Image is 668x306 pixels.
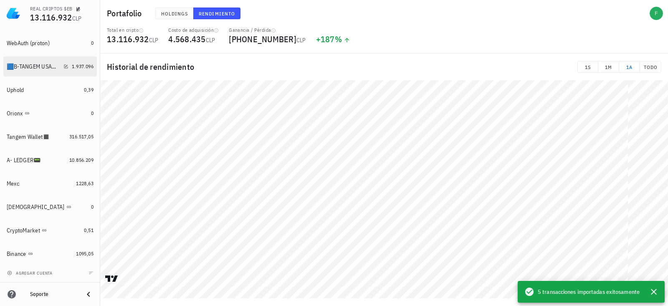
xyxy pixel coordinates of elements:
[7,110,23,117] div: Orionx
[650,7,663,20] div: avatar
[206,36,215,44] span: CLP
[107,27,158,33] div: Total en cripto
[3,80,97,100] a: Uphold 0,39
[7,133,50,140] div: Tangem Wallet◼️
[577,61,598,73] button: 1S
[76,180,94,186] span: 1228,63
[149,36,159,44] span: CLP
[161,10,188,17] span: Holdings
[100,54,668,80] div: Historial de rendimiento
[7,157,41,164] div: A- LEDGER📟
[3,197,97,217] a: [DEMOGRAPHIC_DATA] 0
[168,27,219,33] div: Costo de adquisición
[598,61,619,73] button: 1M
[7,40,50,47] div: WebAuth (proton)
[30,291,77,298] div: Soporte
[643,64,658,70] span: TODO
[76,250,94,257] span: 1095,05
[72,63,94,69] span: 1.937.096
[3,127,97,147] a: Tangem Wallet◼️ 316.517,05
[622,64,636,70] span: 1A
[7,87,24,94] div: Uphold
[538,287,640,296] span: 5 transacciones importadas exitosamente
[107,33,149,45] span: 13.116.932
[3,56,97,76] a: 🟦B-TANGEM USA🟥 🇺🇸📟 1.937.096
[296,36,306,44] span: CLP
[602,64,615,70] span: 1M
[30,12,72,23] span: 13.116.932
[619,61,640,73] button: 1A
[7,227,40,234] div: CryptoMarket
[229,27,306,33] div: Ganancia / Pérdida
[69,133,94,140] span: 316.517,05
[7,204,65,211] div: [DEMOGRAPHIC_DATA]
[7,7,20,20] img: LedgiFi
[193,8,240,19] button: Rendimiento
[168,33,205,45] span: 4.568.435
[107,7,145,20] h1: Portafolio
[3,150,97,170] a: A- LEDGER📟 10.856.209
[91,204,94,210] span: 0
[7,250,26,258] div: Binance
[155,8,194,19] button: Holdings
[7,63,60,70] div: 🟦B-TANGEM USA🟥 🇺🇸📟
[9,270,53,276] span: agregar cuenta
[3,103,97,123] a: Orionx 0
[581,64,595,70] span: 1S
[91,40,94,46] span: 0
[30,5,72,12] div: REAL CRIPTOS $EB
[3,33,97,53] a: WebAuth (proton) 0
[198,10,235,17] span: Rendimiento
[3,173,97,194] a: Mexc 1228,63
[7,180,19,187] div: Mexc
[72,15,82,22] span: CLP
[84,227,94,233] span: 0,51
[104,275,119,283] a: Charting by TradingView
[229,33,296,45] span: [PHONE_NUMBER]
[335,33,342,45] span: %
[640,61,661,73] button: TODO
[316,35,351,43] div: +187
[84,87,94,93] span: 0,39
[3,220,97,240] a: CryptoMarket 0,51
[91,110,94,116] span: 0
[3,244,97,264] a: Binance 1095,05
[69,157,94,163] span: 10.856.209
[5,269,56,277] button: agregar cuenta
